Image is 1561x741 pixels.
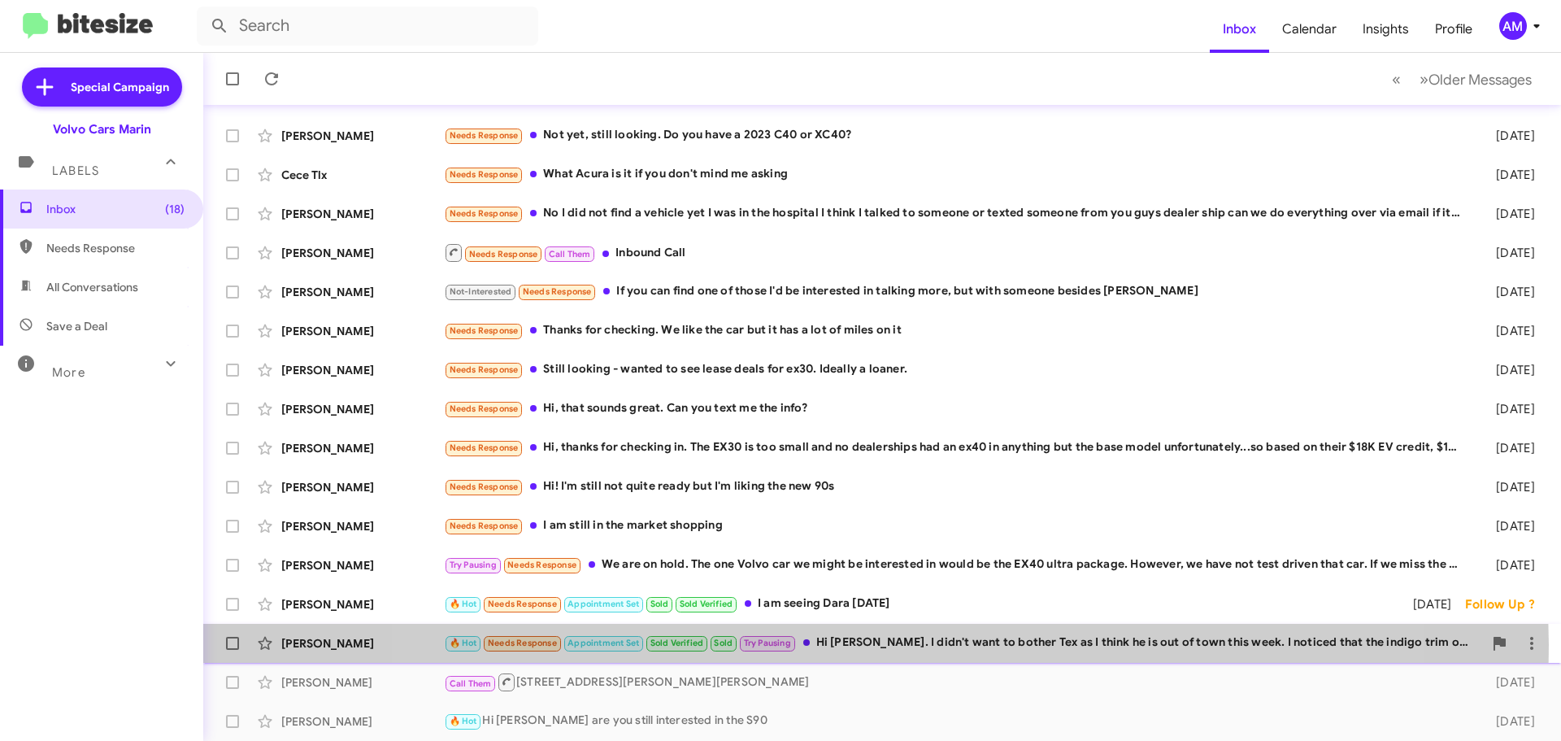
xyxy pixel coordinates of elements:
span: Special Campaign [71,79,169,95]
span: Call Them [549,249,591,259]
span: Try Pausing [450,560,497,570]
span: Needs Response [507,560,576,570]
div: [STREET_ADDRESS][PERSON_NAME][PERSON_NAME] [444,672,1470,692]
div: [DATE] [1470,440,1548,456]
button: Previous [1382,63,1411,96]
div: Hi [PERSON_NAME]. I didn't want to bother Tex as I think he is out of town this week. I noticed t... [444,634,1483,652]
span: Appointment Set [567,599,639,609]
span: Older Messages [1428,71,1532,89]
div: [PERSON_NAME] [281,713,444,730]
div: Cece Tlx [281,167,444,183]
span: Needs Response [450,482,519,492]
div: [PERSON_NAME] [281,362,444,378]
div: [DATE] [1470,674,1548,691]
button: Next [1410,63,1541,96]
span: Needs Response [450,521,519,531]
div: [DATE] [1470,128,1548,144]
span: Sold [714,638,733,648]
span: Needs Response [450,208,519,219]
span: Not-Interested [450,286,512,297]
span: Needs Response [469,249,538,259]
div: Inbound Call [444,242,1470,263]
div: [PERSON_NAME] [281,518,444,534]
span: More [52,365,85,380]
div: [PERSON_NAME] [281,206,444,222]
span: 🔥 Hot [450,716,477,726]
div: [DATE] [1470,206,1548,222]
div: Hi! I'm still not quite ready but I'm liking the new 90s [444,477,1470,496]
span: Needs Response [450,403,519,414]
div: [PERSON_NAME] [281,674,444,691]
span: 🔥 Hot [450,599,477,609]
a: Inbox [1210,6,1269,53]
div: [DATE] [1392,596,1465,612]
div: No I did not find a vehicle yet I was in the hospital I think I talked to someone or texted someo... [444,204,1470,223]
span: Needs Response [488,599,557,609]
span: Needs Response [450,169,519,180]
span: Sold Verified [650,638,704,648]
div: What Acura is it if you don't mind me asking [444,165,1470,184]
span: Needs Response [523,286,592,297]
a: Special Campaign [22,68,182,107]
a: Calendar [1269,6,1350,53]
a: Insights [1350,6,1422,53]
div: [PERSON_NAME] [281,479,444,495]
div: [DATE] [1470,479,1548,495]
span: Labels [52,163,99,178]
span: Try Pausing [744,638,791,648]
div: [PERSON_NAME] [281,284,444,300]
span: Needs Response [450,364,519,375]
span: Save a Deal [46,318,107,334]
div: Thanks for checking. We like the car but it has a lot of miles on it [444,321,1470,340]
span: Needs Response [450,325,519,336]
div: Follow Up ? [1465,596,1548,612]
span: » [1420,69,1428,89]
div: [DATE] [1470,167,1548,183]
div: Hi, that sounds great. Can you text me the info? [444,399,1470,418]
div: [DATE] [1470,245,1548,261]
span: Inbox [46,201,185,217]
span: Needs Response [450,130,519,141]
div: [DATE] [1470,713,1548,730]
div: [PERSON_NAME] [281,401,444,417]
div: Volvo Cars Marin [53,121,151,137]
div: [DATE] [1470,557,1548,573]
span: Call Them [450,678,492,689]
span: Sold [650,599,669,609]
div: Not yet, still looking. Do you have a 2023 C40 or XC40? [444,126,1470,145]
span: Needs Response [450,442,519,453]
div: [DATE] [1470,401,1548,417]
div: Still looking - wanted to see lease deals for ex30. Ideally a loaner. [444,360,1470,379]
div: [DATE] [1470,323,1548,339]
div: [DATE] [1470,362,1548,378]
div: [PERSON_NAME] [281,596,444,612]
div: I am still in the market shopping [444,517,1470,535]
a: Profile [1422,6,1485,53]
div: [PERSON_NAME] [281,128,444,144]
div: We are on hold. The one Volvo car we might be interested in would be the EX40 ultra package. Howe... [444,556,1470,574]
span: Appointment Set [567,638,639,648]
div: If you can find one of those I'd be interested in talking more, but with someone besides [PERSON_... [444,282,1470,301]
div: Hi [PERSON_NAME] are you still interested in the S90 [444,712,1470,730]
div: [DATE] [1470,518,1548,534]
span: « [1392,69,1401,89]
div: Hi, thanks for checking in. The EX30 is too small and no dealerships had an ex40 in anything but ... [444,438,1470,457]
div: I am seeing Dara [DATE] [444,595,1392,613]
div: [PERSON_NAME] [281,323,444,339]
span: 🔥 Hot [450,638,477,648]
input: Search [197,7,538,46]
nav: Page navigation example [1383,63,1541,96]
div: [PERSON_NAME] [281,245,444,261]
span: (18) [165,201,185,217]
span: Needs Response [488,638,557,648]
span: Needs Response [46,240,185,256]
button: AM [1485,12,1543,40]
div: [DATE] [1470,284,1548,300]
div: [PERSON_NAME] [281,557,444,573]
span: All Conversations [46,279,138,295]
div: AM [1499,12,1527,40]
